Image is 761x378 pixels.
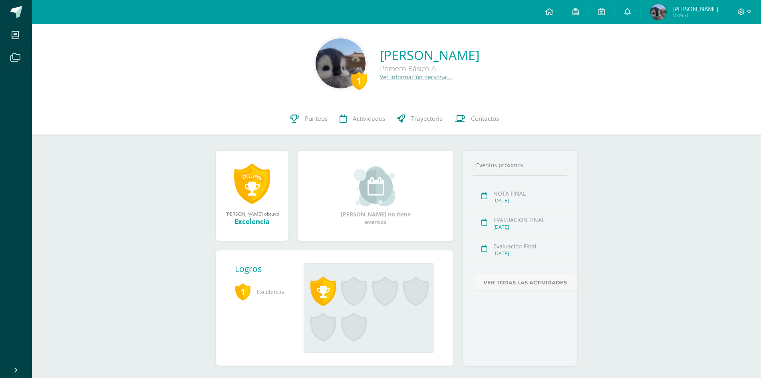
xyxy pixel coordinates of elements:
[411,114,443,123] span: Trayectoria
[493,224,565,230] div: [DATE]
[449,103,505,135] a: Contactos
[351,72,367,90] div: 1
[473,275,577,290] a: Ver todas las actividades
[334,103,391,135] a: Actividades
[284,103,334,135] a: Punteos
[493,242,565,250] div: Evaluación Final
[353,114,385,123] span: Actividades
[493,216,565,224] div: EVALUACIÓN FINAL
[493,190,565,197] div: NOTA FINAL
[235,282,251,301] span: 1
[493,250,565,257] div: [DATE]
[672,5,718,13] span: [PERSON_NAME]
[672,12,718,19] span: Mi Perfil
[235,263,297,274] div: Logros
[235,281,291,303] span: Excelencia
[224,210,280,217] div: [PERSON_NAME] obtuvo
[380,73,453,81] a: Ver información personal...
[224,217,280,226] div: Excelencia
[336,166,416,226] div: [PERSON_NAME] no tiene eventos
[471,114,499,123] span: Contactos
[391,103,449,135] a: Trayectoria
[650,4,666,20] img: 61f51aae5a79f36168ee7b4e0f76c407.png
[316,38,366,88] img: 96f952c48680cbfda9b56eaa0df9e3c7.png
[380,64,479,73] div: Primero Básico A
[305,114,328,123] span: Punteos
[354,166,397,206] img: event_small.png
[473,161,567,169] div: Eventos próximos
[380,46,479,64] a: [PERSON_NAME]
[493,197,565,204] div: [DATE]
